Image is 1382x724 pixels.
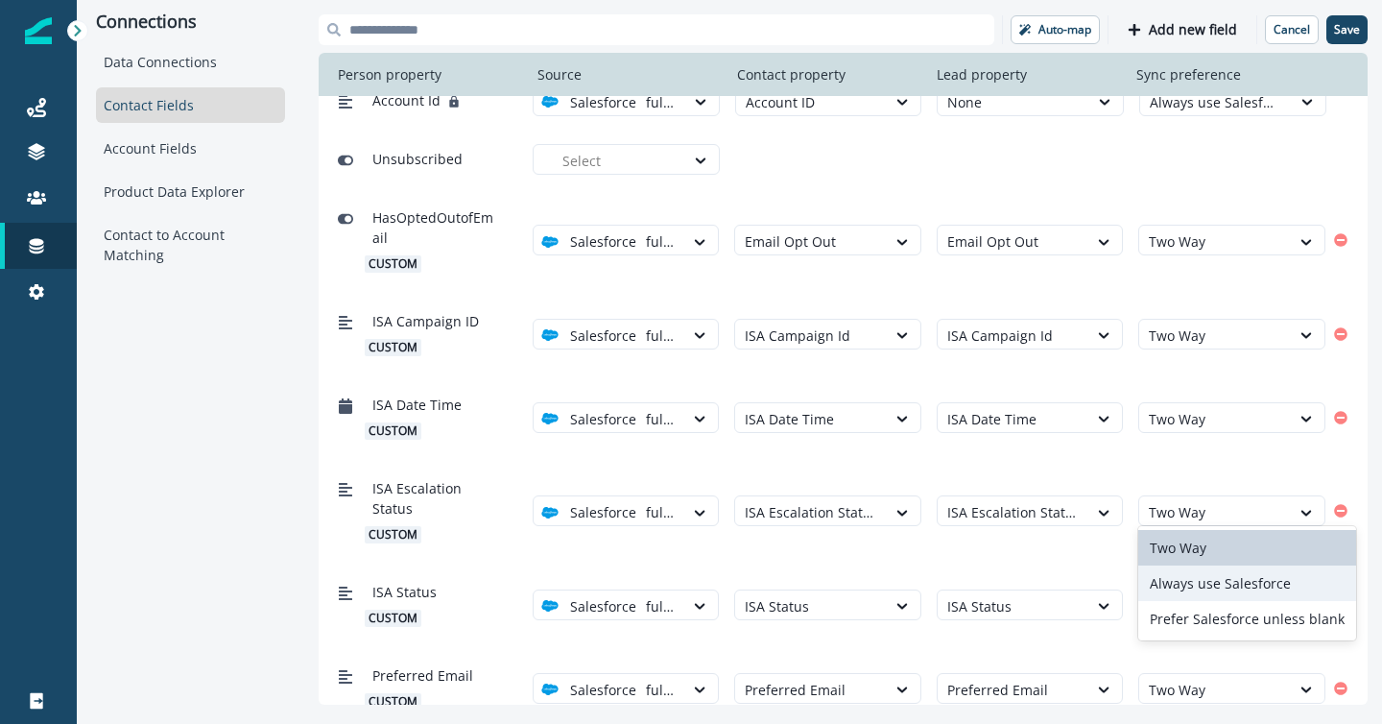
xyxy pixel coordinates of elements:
[541,504,559,521] img: salesforce
[372,665,473,686] span: Preferred Email
[1138,530,1356,566] div: Two Way
[372,478,498,519] span: ISA Escalation Status
[372,149,463,169] span: Unsubscribed
[1274,23,1310,36] p: Cancel
[365,610,421,627] span: custom
[365,526,421,543] span: custom
[570,680,636,700] p: Salesforce
[330,64,449,84] p: Person property
[96,12,285,33] p: Connections
[1011,15,1100,44] button: Auto-map
[929,64,1035,84] p: Lead property
[365,339,421,356] span: custom
[1138,566,1356,601] div: Always use Salesforce
[1325,496,1356,525] button: Remove
[1325,403,1356,432] button: Remove
[1325,320,1356,349] button: Remove
[1325,226,1356,254] button: Remove
[96,87,285,123] div: Contact Fields
[365,422,421,440] span: custom
[372,395,462,415] span: ISA Date Time
[372,90,441,110] span: Account Id
[570,409,636,429] p: Salesforce
[541,93,559,110] img: salesforce
[96,217,285,273] div: Contact to Account Matching
[570,326,636,346] p: Salesforce
[1116,15,1249,44] button: Add new field
[1129,64,1249,84] p: Sync preference
[541,410,559,427] img: salesforce
[96,44,285,80] div: Data Connections
[96,174,285,209] div: Product Data Explorer
[1265,15,1319,44] button: Cancel
[96,131,285,166] div: Account Fields
[1149,22,1237,38] p: Add new field
[570,231,636,252] p: Salesforce
[25,17,52,44] img: Inflection
[1334,23,1360,36] p: Save
[1326,15,1368,44] button: Save
[530,64,589,84] p: Source
[541,326,559,344] img: salesforce
[570,502,636,522] p: Salesforce
[729,64,853,84] p: Contact property
[541,597,559,615] img: salesforce
[541,233,559,251] img: salesforce
[1138,601,1356,637] div: Prefer Salesforce unless blank
[1325,674,1356,703] button: Remove
[372,207,498,248] span: HasOptedOutofEmail
[372,582,437,602] span: ISA Status
[570,92,636,112] p: Salesforce
[1038,23,1091,36] p: Auto-map
[372,311,479,331] span: ISA Campaign ID
[365,255,421,273] span: custom
[365,693,421,711] span: custom
[541,681,559,698] img: salesforce
[570,596,636,616] p: Salesforce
